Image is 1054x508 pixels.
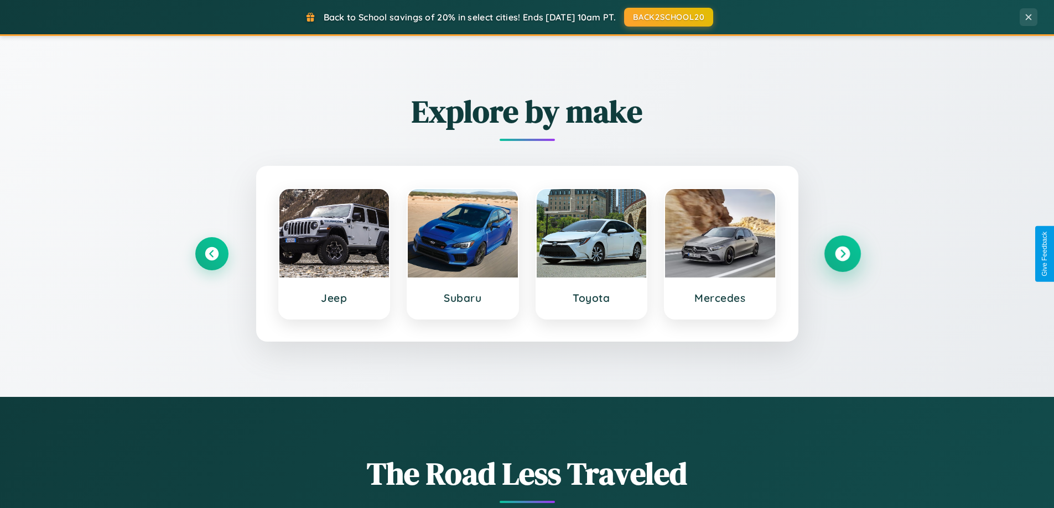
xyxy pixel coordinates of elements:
[676,291,764,305] h3: Mercedes
[195,452,859,495] h1: The Road Less Traveled
[290,291,378,305] h3: Jeep
[548,291,636,305] h3: Toyota
[324,12,616,23] span: Back to School savings of 20% in select cities! Ends [DATE] 10am PT.
[624,8,713,27] button: BACK2SCHOOL20
[1041,232,1048,276] div: Give Feedback
[195,90,859,133] h2: Explore by make
[419,291,507,305] h3: Subaru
